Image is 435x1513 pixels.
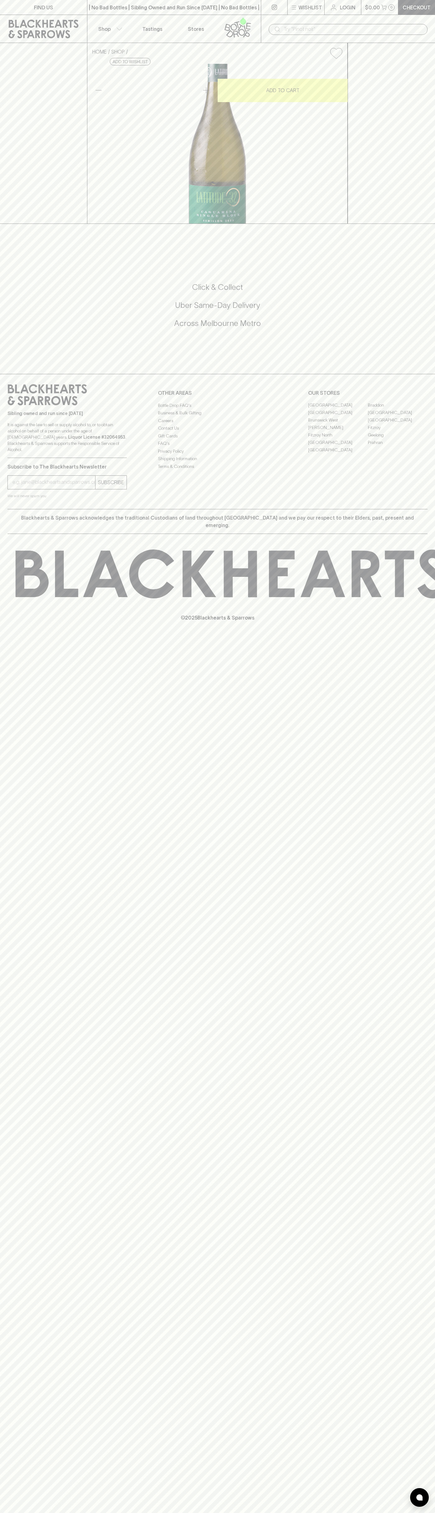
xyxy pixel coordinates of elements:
[7,282,428,292] h5: Click & Collect
[7,493,127,499] p: We will never spam you
[368,402,428,409] a: Braddon
[368,439,428,446] a: Prahran
[368,424,428,431] a: Fitzroy
[158,409,277,417] a: Business & Bulk Gifting
[158,455,277,463] a: Shipping Information
[328,45,345,61] button: Add to wishlist
[158,389,277,397] p: OTHER AREAS
[7,300,428,310] h5: Uber Same-Day Delivery
[34,4,53,11] p: FIND US
[7,318,428,328] h5: Across Melbourne Metro
[308,417,368,424] a: Brunswick West
[390,6,393,9] p: 0
[308,424,368,431] a: [PERSON_NAME]
[368,417,428,424] a: [GEOGRAPHIC_DATA]
[98,478,124,486] p: SUBSCRIBE
[98,25,111,33] p: Shop
[110,58,150,65] button: Add to wishlist
[403,4,431,11] p: Checkout
[7,257,428,361] div: Call to action block
[87,64,347,224] img: 38169.png
[308,446,368,454] a: [GEOGRAPHIC_DATA]
[7,422,127,453] p: It is against the law to sell or supply alcohol to, or to obtain alcohol on behalf of a person un...
[158,402,277,409] a: Bottle Drop FAQ's
[92,49,107,54] a: HOME
[308,389,428,397] p: OUR STORES
[158,440,277,447] a: FAQ's
[308,409,368,417] a: [GEOGRAPHIC_DATA]
[368,431,428,439] a: Geelong
[12,477,95,487] input: e.g. jane@blackheartsandsparrows.com.au
[308,439,368,446] a: [GEOGRAPHIC_DATA]
[95,476,127,489] button: SUBSCRIBE
[158,447,277,455] a: Privacy Policy
[368,409,428,417] a: [GEOGRAPHIC_DATA]
[111,49,125,54] a: SHOP
[218,79,348,102] button: ADD TO CART
[7,463,127,470] p: Subscribe to The Blackhearts Newsletter
[298,4,322,11] p: Wishlist
[131,15,174,43] a: Tastings
[308,402,368,409] a: [GEOGRAPHIC_DATA]
[87,15,131,43] button: Shop
[266,87,299,94] p: ADD TO CART
[174,15,218,43] a: Stores
[68,435,125,440] strong: Liquor License #32064953
[12,514,423,529] p: Blackhearts & Sparrows acknowledges the traditional Custodians of land throughout [GEOGRAPHIC_DAT...
[158,463,277,470] a: Terms & Conditions
[340,4,355,11] p: Login
[158,417,277,424] a: Careers
[308,431,368,439] a: Fitzroy North
[188,25,204,33] p: Stores
[158,425,277,432] a: Contact Us
[7,410,127,417] p: Sibling owned and run since [DATE]
[365,4,380,11] p: $0.00
[142,25,162,33] p: Tastings
[158,432,277,440] a: Gift Cards
[284,24,423,34] input: Try "Pinot noir"
[416,1494,423,1501] img: bubble-icon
